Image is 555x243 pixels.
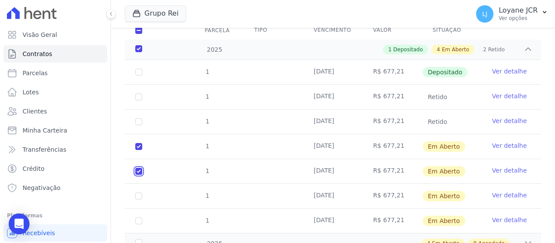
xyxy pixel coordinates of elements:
span: 1 [388,46,392,53]
span: Lotes [23,88,39,97]
td: [DATE] [303,209,362,233]
a: Crédito [3,160,107,177]
td: R$ 677,21 [363,159,422,183]
td: R$ 677,21 [363,134,422,159]
a: Ver detalhe [492,191,527,200]
a: Lotes [3,83,107,101]
div: Open Intercom Messenger [9,213,29,234]
span: Retido [423,92,453,102]
span: Recebíveis [23,229,55,237]
input: default [135,193,142,200]
a: Ver detalhe [492,67,527,76]
span: 2 [483,46,486,53]
a: Ver detalhe [492,216,527,224]
a: Transferências [3,141,107,158]
a: Minha Carteira [3,122,107,139]
span: 4 [437,46,440,53]
span: Em Aberto [423,216,465,226]
span: Negativação [23,183,61,192]
span: LJ [482,11,487,17]
th: Situação [422,21,482,40]
a: Negativação [3,179,107,196]
span: 1 [205,167,209,174]
p: Ver opções [499,15,538,22]
a: Ver detalhe [492,117,527,125]
span: Transferências [23,145,66,154]
span: Em Aberto [423,141,465,152]
span: Visão Geral [23,30,57,39]
span: Clientes [23,107,47,116]
span: 1 [205,217,209,224]
td: [DATE] [303,60,362,84]
td: R$ 677,21 [363,85,422,109]
a: Recebíveis [3,224,107,242]
span: Retido [423,117,453,127]
a: Visão Geral [3,26,107,43]
span: Em Aberto [442,46,469,53]
span: Em Aberto [423,191,465,201]
span: 1 [205,192,209,199]
a: Ver detalhe [492,92,527,100]
input: default [135,143,142,150]
input: Só é possível selecionar pagamentos em aberto [135,69,142,76]
td: R$ 677,21 [363,184,422,208]
input: Só é possível selecionar pagamentos em aberto [135,93,142,100]
span: 1 [205,118,209,125]
a: Parcelas [3,64,107,82]
p: Loyane JCR [499,6,538,15]
span: Parcelas [23,69,48,77]
input: Só é possível selecionar pagamentos em aberto [135,118,142,125]
input: default [135,168,142,175]
td: R$ 677,21 [363,110,422,134]
a: Contratos [3,45,107,63]
span: Retido [488,46,505,53]
span: Minha Carteira [23,126,67,135]
span: Depositado [423,67,468,77]
span: Em Aberto [423,166,465,176]
span: Contratos [23,50,52,58]
input: default [135,217,142,224]
button: LJ Loyane JCR Ver opções [469,2,555,26]
td: [DATE] [303,134,362,159]
th: Valor [363,21,422,40]
a: Clientes [3,103,107,120]
span: 1 [205,68,209,75]
button: Grupo Rei [125,5,186,22]
td: [DATE] [303,159,362,183]
div: Plataformas [7,210,104,221]
td: [DATE] [303,85,362,109]
td: [DATE] [303,184,362,208]
td: R$ 677,21 [363,209,422,233]
td: R$ 677,21 [363,60,422,84]
td: [DATE] [303,110,362,134]
span: 1 [205,93,209,100]
span: 1 [205,143,209,150]
span: Crédito [23,164,45,173]
a: Ver detalhe [492,141,527,150]
th: Tipo [244,21,303,40]
div: Parcela [194,22,240,39]
span: Depositado [393,46,423,53]
a: Ver detalhe [492,166,527,175]
th: Vencimento [303,21,362,40]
